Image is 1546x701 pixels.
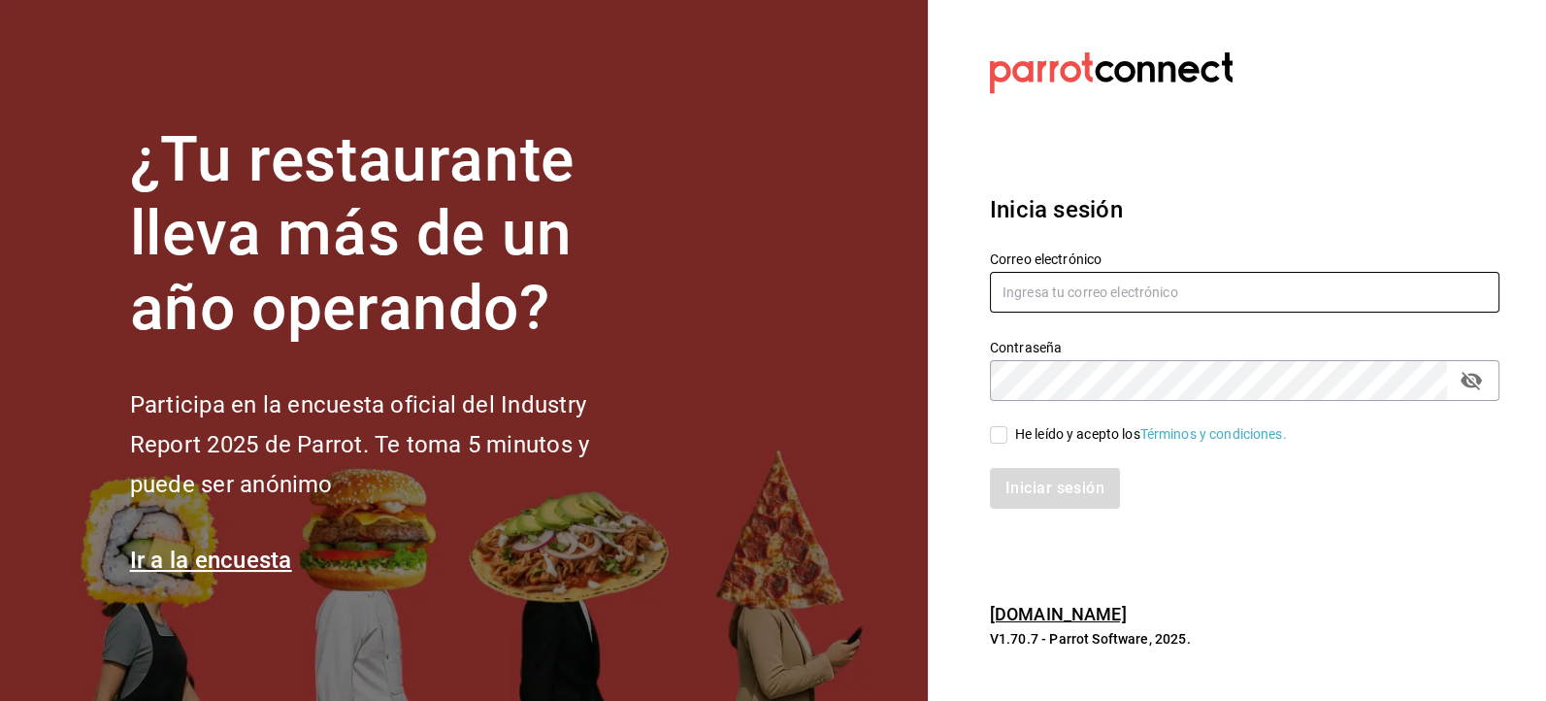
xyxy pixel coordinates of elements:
h3: Inicia sesión [990,192,1499,227]
label: Contraseña [990,340,1499,353]
a: Términos y condiciones. [1140,426,1287,442]
a: [DOMAIN_NAME] [990,604,1127,624]
p: V1.70.7 - Parrot Software, 2025. [990,629,1499,649]
label: Correo electrónico [990,251,1499,265]
input: Ingresa tu correo electrónico [990,272,1499,313]
h2: Participa en la encuesta oficial del Industry Report 2025 de Parrot. Te toma 5 minutos y puede se... [130,385,654,504]
a: Ir a la encuesta [130,547,292,574]
h1: ¿Tu restaurante lleva más de un año operando? [130,123,654,347]
button: passwordField [1455,364,1488,397]
div: He leído y acepto los [1015,424,1287,445]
